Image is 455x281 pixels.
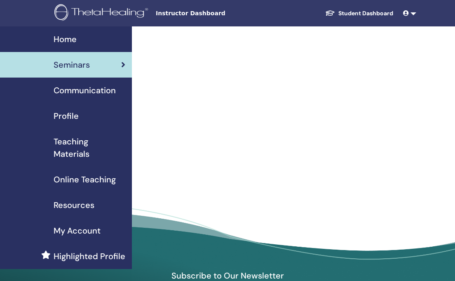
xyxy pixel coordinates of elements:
[54,199,94,211] span: Resources
[54,224,101,237] span: My Account
[156,9,279,18] span: Instructor Dashboard
[54,33,77,45] span: Home
[54,4,151,23] img: logo.png
[54,84,116,97] span: Communication
[54,59,90,71] span: Seminars
[54,173,116,186] span: Online Teaching
[319,6,400,21] a: Student Dashboard
[54,135,125,160] span: Teaching Materials
[54,110,79,122] span: Profile
[54,250,125,262] span: Highlighted Profile
[132,270,323,281] h4: Subscribe to Our Newsletter
[325,9,335,17] img: graduation-cap-white.svg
